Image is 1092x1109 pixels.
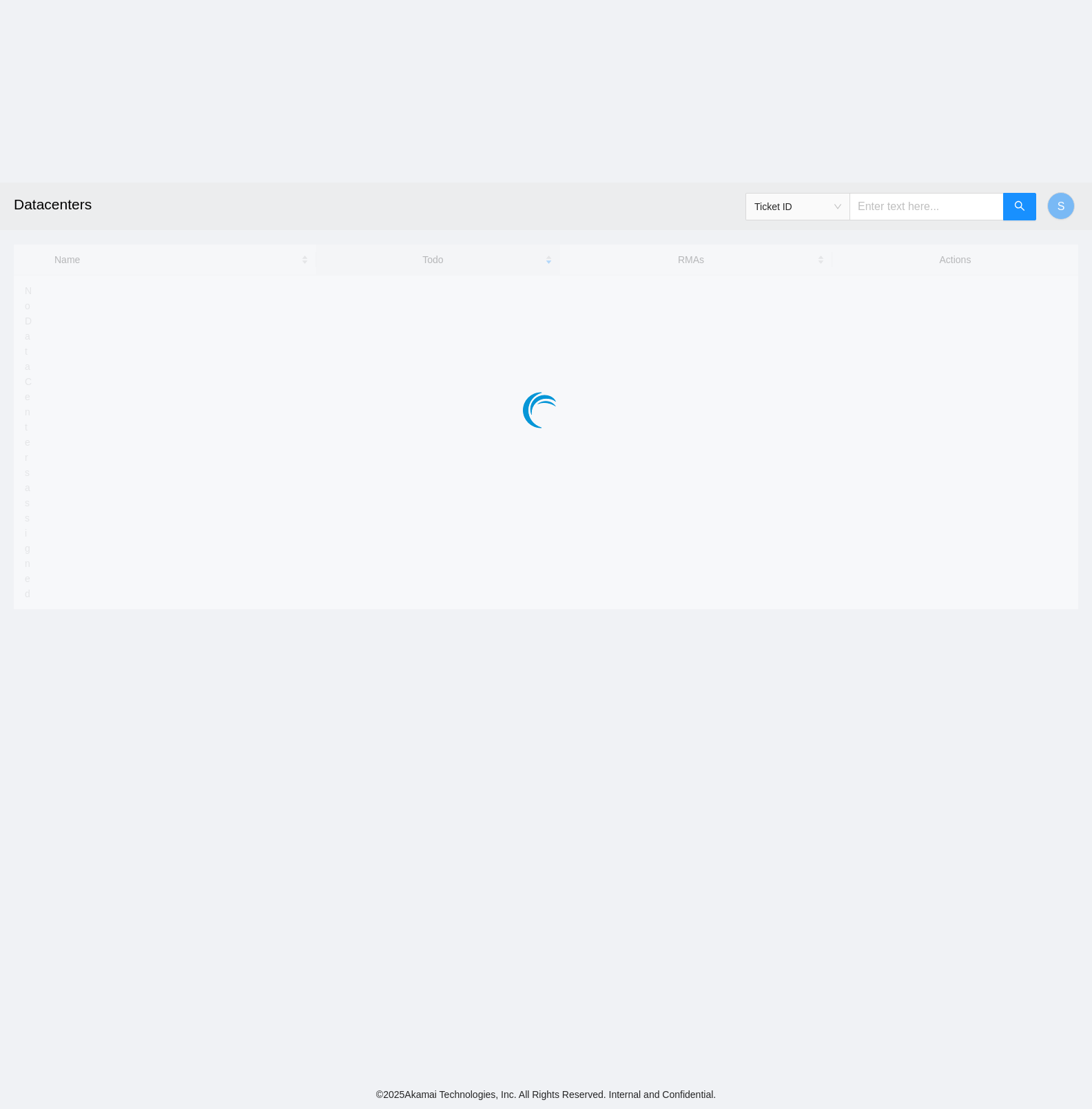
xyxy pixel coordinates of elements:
[1047,192,1075,220] button: S
[1058,198,1065,215] span: S
[14,183,759,227] h2: Datacenters
[849,193,1004,220] input: Enter text here...
[754,196,841,217] span: Ticket ID
[1003,193,1036,220] button: search
[1014,200,1025,214] span: search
